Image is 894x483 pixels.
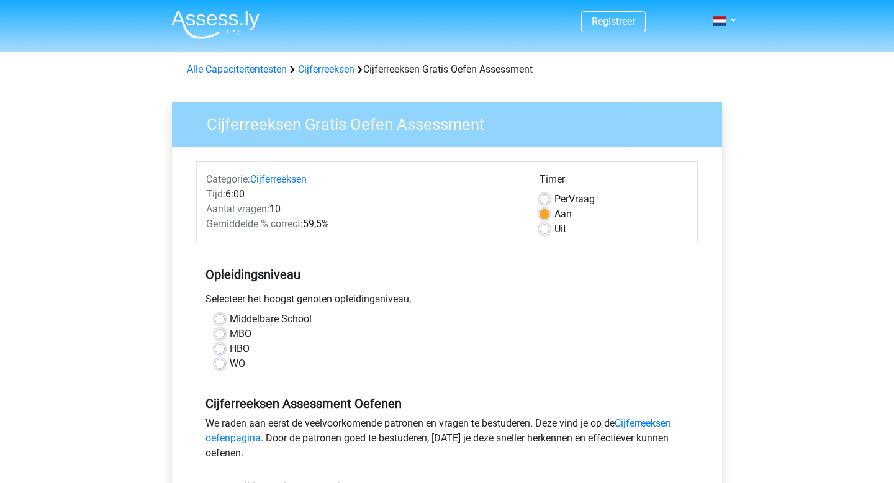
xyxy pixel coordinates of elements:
[182,62,712,77] div: Cijferreeksen Gratis Oefen Assessment
[196,292,698,312] div: Selecteer het hoogst genoten opleidingsniveau.
[554,193,569,205] span: Per
[592,16,635,27] a: Registreer
[554,222,566,237] label: Uit
[206,203,269,215] span: Aantal vragen:
[540,172,688,192] div: Timer
[230,312,312,327] label: Middelbare School
[197,217,530,232] div: 59,5%
[250,173,307,185] a: Cijferreeksen
[187,63,287,75] a: Alle Capaciteitentesten
[205,396,689,411] h5: Cijferreeksen Assessment Oefenen
[192,110,713,134] h3: Cijferreeksen Gratis Oefen Assessment
[205,262,689,287] h5: Opleidingsniveau
[554,192,595,207] label: Vraag
[230,356,245,371] label: WO
[171,10,260,39] img: Assessly
[206,218,303,230] span: Gemiddelde % correct:
[206,188,225,200] span: Tijd:
[230,327,251,341] label: MBO
[196,416,698,466] div: We raden aan eerst de veelvoorkomende patronen en vragen te bestuderen. Deze vind je op de . Door...
[298,63,354,75] a: Cijferreeksen
[206,173,250,185] span: Categorie:
[197,187,530,202] div: 6:00
[197,202,530,217] div: 10
[554,207,572,222] label: Aan
[230,341,250,356] label: HBO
